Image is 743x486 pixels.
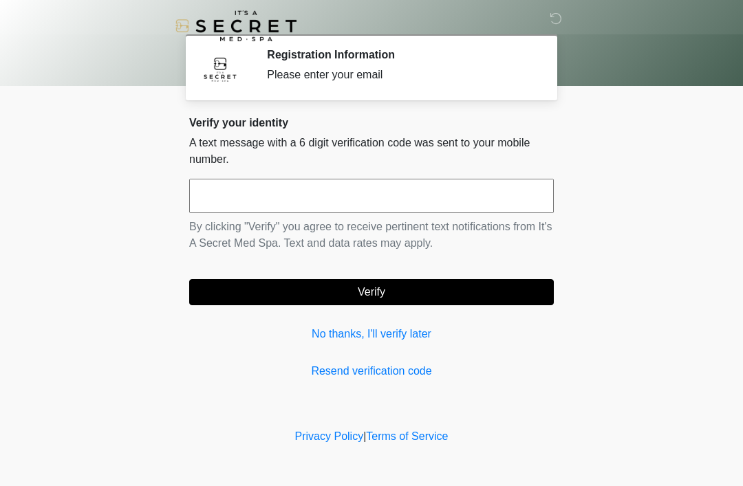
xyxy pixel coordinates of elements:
[189,219,554,252] p: By clicking "Verify" you agree to receive pertinent text notifications from It's A Secret Med Spa...
[363,430,366,442] a: |
[366,430,448,442] a: Terms of Service
[175,10,297,41] img: It's A Secret Med Spa Logo
[189,326,554,342] a: No thanks, I'll verify later
[267,67,533,83] div: Please enter your email
[267,48,533,61] h2: Registration Information
[200,48,241,89] img: Agent Avatar
[189,135,554,168] p: A text message with a 6 digit verification code was sent to your mobile number.
[189,116,554,129] h2: Verify your identity
[189,363,554,379] a: Resend verification code
[189,279,554,305] button: Verify
[295,430,364,442] a: Privacy Policy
